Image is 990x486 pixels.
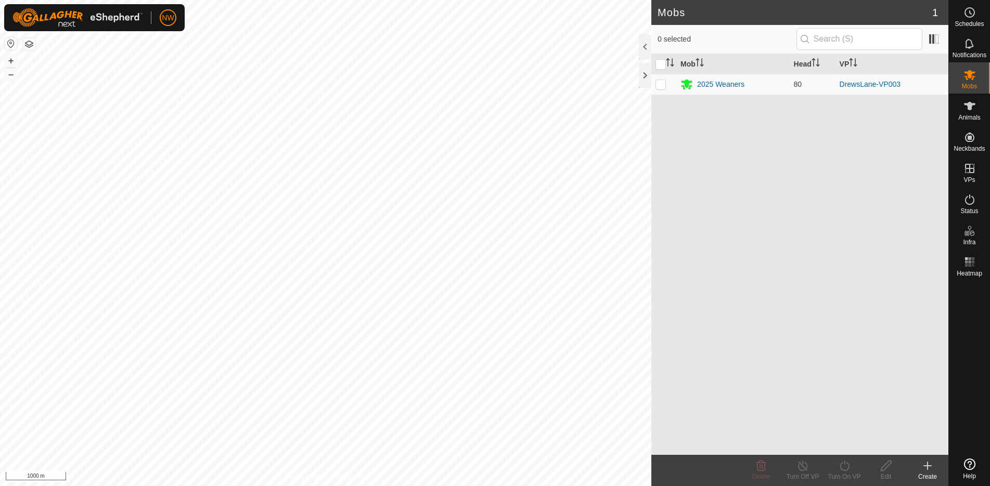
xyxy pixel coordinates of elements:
span: Notifications [953,52,986,58]
div: Turn On VP [824,472,865,481]
div: 2025 Weaners [697,79,744,90]
h2: Mobs [658,6,932,19]
span: 80 [794,80,802,88]
span: Schedules [955,21,984,27]
a: Help [949,454,990,483]
img: Gallagher Logo [12,8,143,27]
span: Help [963,473,976,479]
p-sorticon: Activate to sort [849,60,857,68]
div: Edit [865,472,907,481]
span: NW [162,12,174,23]
p-sorticon: Activate to sort [666,60,674,68]
div: Turn Off VP [782,472,824,481]
span: VPs [963,177,975,183]
button: Map Layers [23,38,35,50]
a: Contact Us [336,472,367,482]
th: Mob [676,54,789,74]
span: Neckbands [954,146,985,152]
th: VP [835,54,948,74]
button: Reset Map [5,37,17,50]
a: DrewsLane-VP003 [840,80,901,88]
span: 0 selected [658,34,796,45]
span: Mobs [962,83,977,89]
span: Status [960,208,978,214]
span: Heatmap [957,270,982,277]
div: Create [907,472,948,481]
button: – [5,68,17,81]
input: Search (S) [796,28,922,50]
th: Head [790,54,835,74]
span: Infra [963,239,975,245]
p-sorticon: Activate to sort [812,60,820,68]
span: 1 [932,5,938,20]
a: Privacy Policy [285,472,324,482]
span: Delete [752,473,770,480]
span: Animals [958,114,981,121]
button: + [5,55,17,67]
p-sorticon: Activate to sort [696,60,704,68]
